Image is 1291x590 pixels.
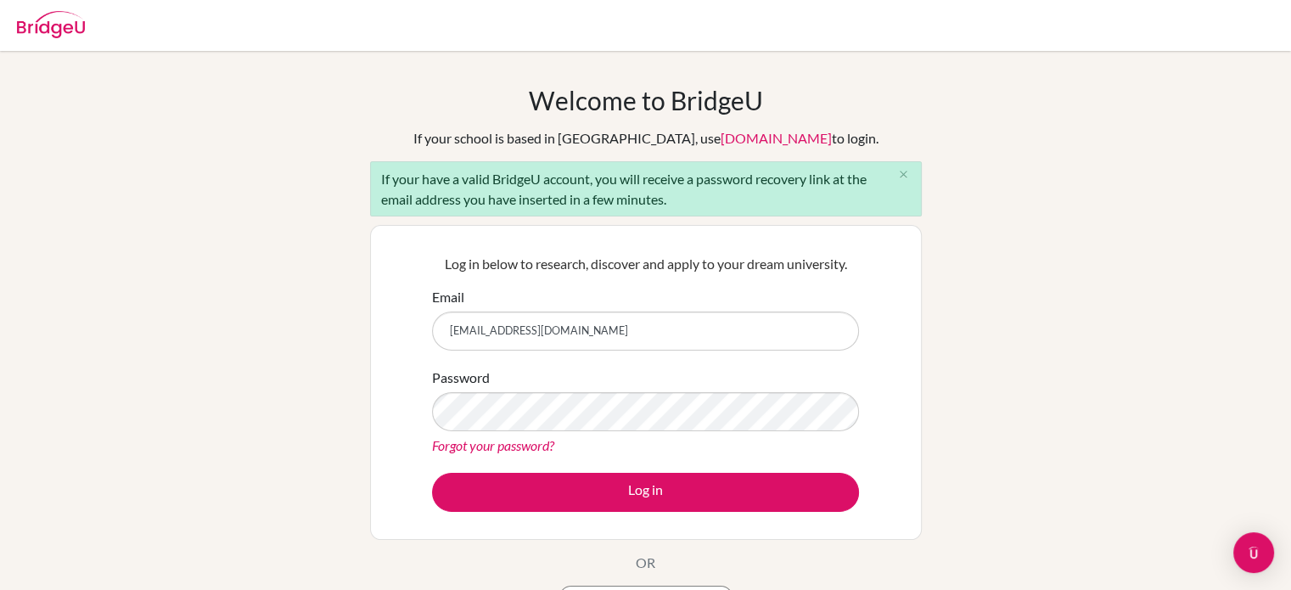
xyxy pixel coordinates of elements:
a: Forgot your password? [432,437,554,453]
a: [DOMAIN_NAME] [721,130,832,146]
h1: Welcome to BridgeU [529,85,763,115]
label: Password [432,368,490,388]
p: OR [636,553,655,573]
div: If your school is based in [GEOGRAPHIC_DATA], use to login. [413,128,878,149]
div: Open Intercom Messenger [1233,532,1274,573]
label: Email [432,287,464,307]
i: close [897,168,910,181]
img: Bridge-U [17,11,85,38]
p: Log in below to research, discover and apply to your dream university. [432,254,859,274]
button: Close [887,162,921,188]
button: Log in [432,473,859,512]
div: If your have a valid BridgeU account, you will receive a password recovery link at the email addr... [370,161,922,216]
